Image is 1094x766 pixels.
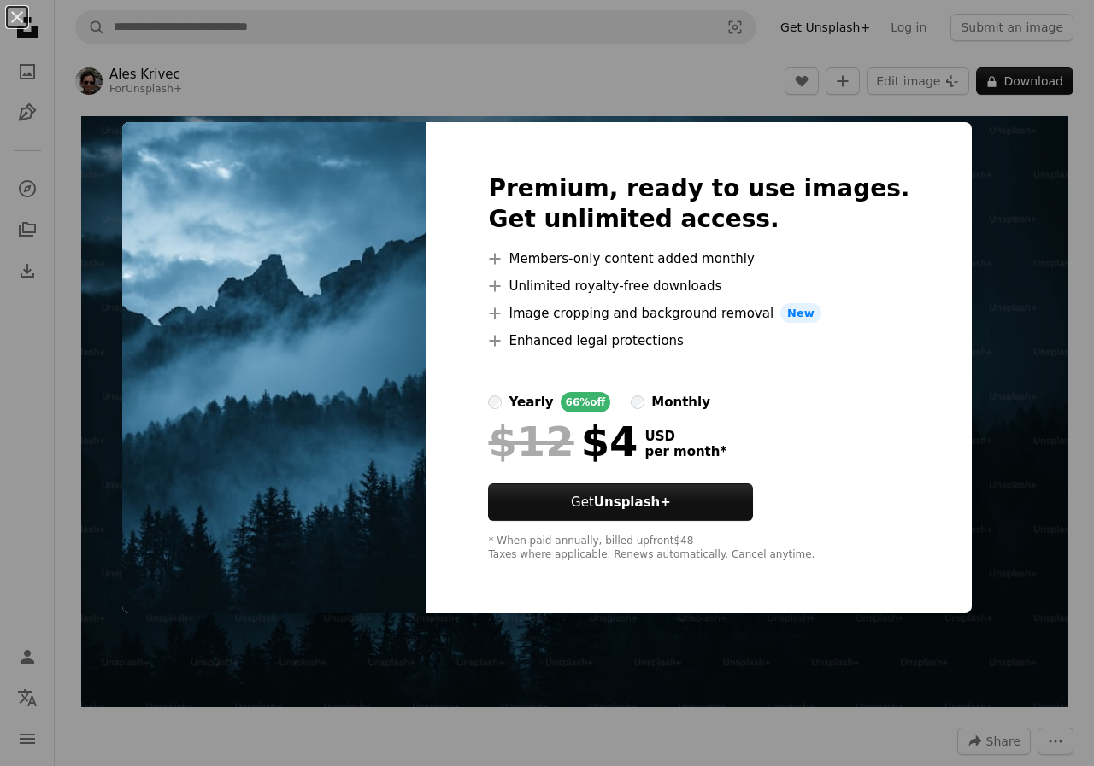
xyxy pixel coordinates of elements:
[122,122,426,614] img: premium_photo-1686729237226-0f2edb1e8970
[488,535,909,562] div: * When paid annually, billed upfront $48 Taxes where applicable. Renews automatically. Cancel any...
[644,444,726,459] span: per month *
[561,392,611,412] div: 66% off
[488,483,753,521] button: GetUnsplash+
[488,249,909,269] li: Members-only content added monthly
[488,303,909,324] li: Image cropping and background removal
[631,395,644,409] input: monthly
[488,419,638,464] div: $4
[594,494,671,510] strong: Unsplash+
[488,173,909,235] h2: Premium, ready to use images. Get unlimited access.
[509,392,553,412] div: yearly
[651,392,710,412] div: monthly
[488,395,502,409] input: yearly66%off
[644,429,726,444] span: USD
[488,330,909,351] li: Enhanced legal protections
[780,303,821,324] span: New
[488,419,573,464] span: $12
[488,276,909,296] li: Unlimited royalty-free downloads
